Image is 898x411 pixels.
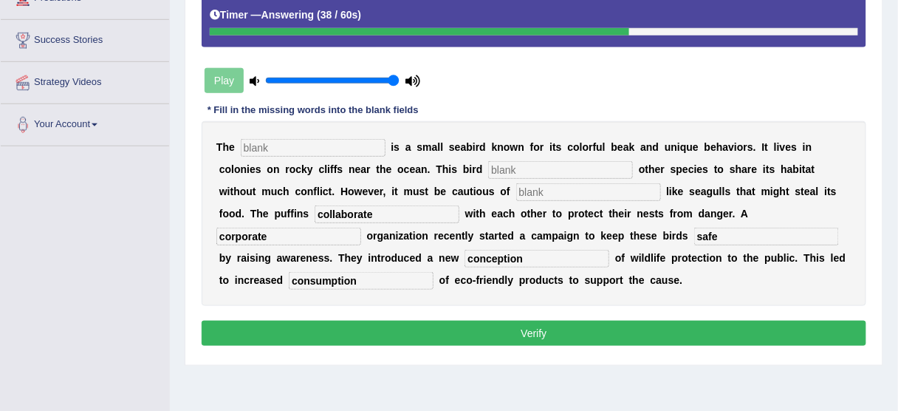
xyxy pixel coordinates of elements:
[492,141,498,153] b: k
[543,208,546,220] b: r
[321,9,358,21] b: 38 / 60s
[780,186,786,197] b: h
[404,186,413,197] b: m
[766,163,770,175] b: t
[464,186,470,197] b: u
[404,163,410,175] b: c
[589,208,594,220] b: e
[290,208,294,220] b: f
[747,163,751,175] b: r
[786,186,789,197] b: t
[637,208,644,220] b: n
[294,208,297,220] b: i
[530,141,534,153] b: f
[722,186,725,197] b: l
[791,141,797,153] b: s
[470,186,473,197] b: t
[690,186,696,197] b: s
[230,186,234,197] b: t
[396,230,399,242] b: i
[241,208,244,220] b: .
[718,163,724,175] b: o
[509,208,515,220] b: h
[736,186,740,197] b: t
[705,141,711,153] b: b
[227,186,230,197] b: i
[438,141,441,153] b: l
[596,141,603,153] b: u
[740,186,747,197] b: h
[699,208,705,220] b: d
[476,163,483,175] b: d
[256,208,263,220] b: h
[210,10,361,21] h5: Timer —
[763,163,766,175] b: i
[573,141,580,153] b: o
[391,186,394,197] b: i
[503,208,509,220] b: c
[710,141,716,153] b: e
[319,163,325,175] b: c
[729,208,733,220] b: r
[552,208,556,220] b: t
[219,163,225,175] b: c
[360,163,366,175] b: a
[770,186,773,197] b: i
[334,163,337,175] b: f
[455,141,461,153] b: e
[415,163,421,175] b: a
[367,230,374,242] b: o
[730,163,736,175] b: s
[694,163,697,175] b: i
[413,186,419,197] b: u
[307,163,313,175] b: y
[593,141,597,153] b: f
[425,186,429,197] b: t
[404,230,410,242] b: a
[483,186,490,197] b: u
[578,208,585,220] b: o
[741,208,748,220] b: A
[355,163,361,175] b: e
[436,163,443,175] b: T
[369,186,374,197] b: v
[349,163,355,175] b: n
[619,208,625,220] b: e
[476,141,479,153] b: r
[600,208,603,220] b: t
[687,141,693,153] b: u
[234,163,241,175] b: o
[233,186,240,197] b: h
[799,163,802,175] b: i
[363,186,369,197] b: e
[297,208,304,220] b: n
[492,208,498,220] b: e
[283,186,289,197] b: h
[713,186,720,197] b: u
[629,141,635,153] b: k
[329,186,332,197] b: t
[219,186,227,197] b: w
[289,272,433,290] input: blank
[458,186,464,197] b: a
[717,208,724,220] b: g
[366,163,370,175] b: r
[489,186,495,197] b: s
[568,208,575,220] b: p
[537,208,543,220] b: e
[202,103,425,117] div: * Fill in the missing words into the blank fields
[323,186,329,197] b: c
[256,163,261,175] b: s
[1,20,169,57] a: Success Stories
[229,141,235,153] b: e
[733,208,736,220] b: .
[725,186,731,197] b: s
[348,186,354,197] b: o
[273,163,280,175] b: n
[786,141,792,153] b: e
[516,183,661,201] input: blank
[304,208,309,220] b: s
[625,208,628,220] b: i
[470,163,473,175] b: i
[301,186,307,197] b: o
